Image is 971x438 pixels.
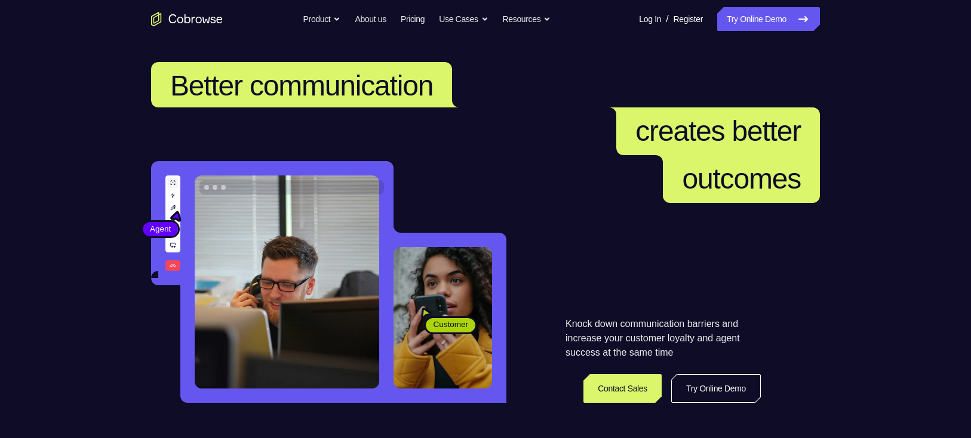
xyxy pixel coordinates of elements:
[671,374,761,403] a: Try Online Demo
[503,7,551,31] button: Resources
[666,12,668,26] span: /
[394,247,492,388] img: A customer holding their phone
[583,374,662,403] a: Contact Sales
[674,7,703,31] a: Register
[151,12,223,26] a: Go to the home page
[355,7,386,31] a: About us
[401,7,425,31] a: Pricing
[165,175,180,271] img: A series of tools used in co-browsing sessions
[439,7,488,31] button: Use Cases
[195,175,379,388] img: A customer support agent talking on the phone
[639,7,661,31] a: Log In
[717,7,820,31] a: Try Online Demo
[303,7,341,31] button: Product
[566,317,761,360] p: Knock down communication barriers and increase your customer loyalty and agent success at the sam...
[170,70,433,101] span: Better communication
[635,115,801,147] span: creates better
[682,163,801,195] span: outcomes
